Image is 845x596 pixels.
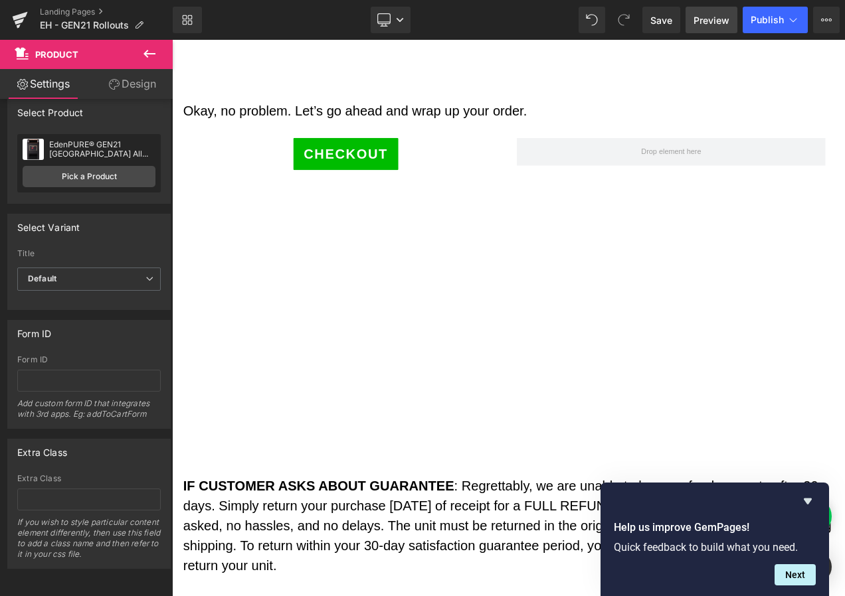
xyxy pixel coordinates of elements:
button: More [813,7,840,33]
label: Title [17,249,161,262]
div: Form ID [17,321,51,339]
span: Checkout [157,125,258,149]
span: Preview [694,13,729,27]
div: Extra Class [17,439,67,458]
a: Landing Pages [40,7,173,17]
div: If you wish to style particular content element differently, then use this field to add a class n... [17,517,161,568]
img: pImage [23,139,44,160]
div: Form ID [17,355,161,364]
div: Add custom form ID that integrates with 3rd apps. Eg: addToCartForm [17,398,161,428]
button: Undo [579,7,605,33]
div: EdenPURE® GEN21 [GEOGRAPHIC_DATA] All Season H... [49,140,155,159]
a: Design [89,69,175,99]
span: EH - GEN21 Rollouts [40,20,129,31]
div: Help us improve GemPages! [614,493,816,585]
b: Default [28,273,56,283]
p: Okay, no problem. Let’s go ahead and wrap up your order. [13,74,791,98]
h2: Help us improve GemPages! [614,520,816,536]
span: Product [35,49,78,60]
span: Publish [751,15,784,25]
a: Checkout [145,117,270,156]
p: Quick feedback to build what you need. [614,541,816,554]
div: Select Variant [17,214,80,233]
span: Save [650,13,672,27]
div: Select Product [17,100,84,118]
a: Pick a Product [23,166,155,187]
button: Next question [775,564,816,585]
a: Preview [686,7,737,33]
strong: IF CUSTOMER ASKS ABOUT GUARANTEE [13,524,337,542]
div: Extra Class [17,474,161,483]
a: New Library [173,7,202,33]
button: Hide survey [800,493,816,509]
button: Publish [743,7,808,33]
button: Redo [610,7,637,33]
